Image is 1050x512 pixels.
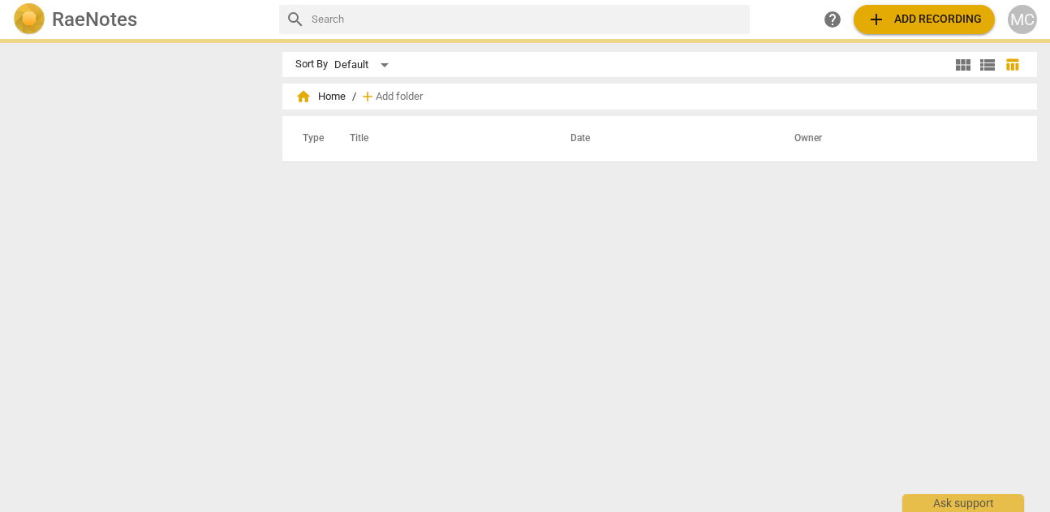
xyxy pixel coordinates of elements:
button: Table view [1000,53,1024,77]
span: Add recording [867,10,982,29]
div: Sort By [295,58,328,71]
span: home [295,88,312,105]
span: view_list [978,55,997,75]
span: help [823,10,842,29]
th: Type [290,116,330,161]
button: MC [1008,5,1037,34]
a: LogoRaeNotes [13,3,266,36]
span: add [867,10,886,29]
img: Logo [13,3,45,36]
span: Add folder [376,91,423,103]
div: Ask support [902,494,1024,512]
a: Help [818,5,847,34]
button: Tile view [951,53,975,77]
th: Title [330,116,552,161]
h2: RaeNotes [52,8,137,31]
span: add [359,88,376,105]
span: Home [295,88,346,105]
th: Date [551,116,775,161]
th: Owner [775,116,1020,161]
div: Default [334,52,394,78]
span: search [286,10,305,29]
span: view_module [953,55,973,75]
input: Search [312,6,744,32]
button: Upload [854,5,995,34]
button: List view [975,53,1000,77]
span: / [352,91,356,103]
span: table_chart [1005,57,1020,72]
